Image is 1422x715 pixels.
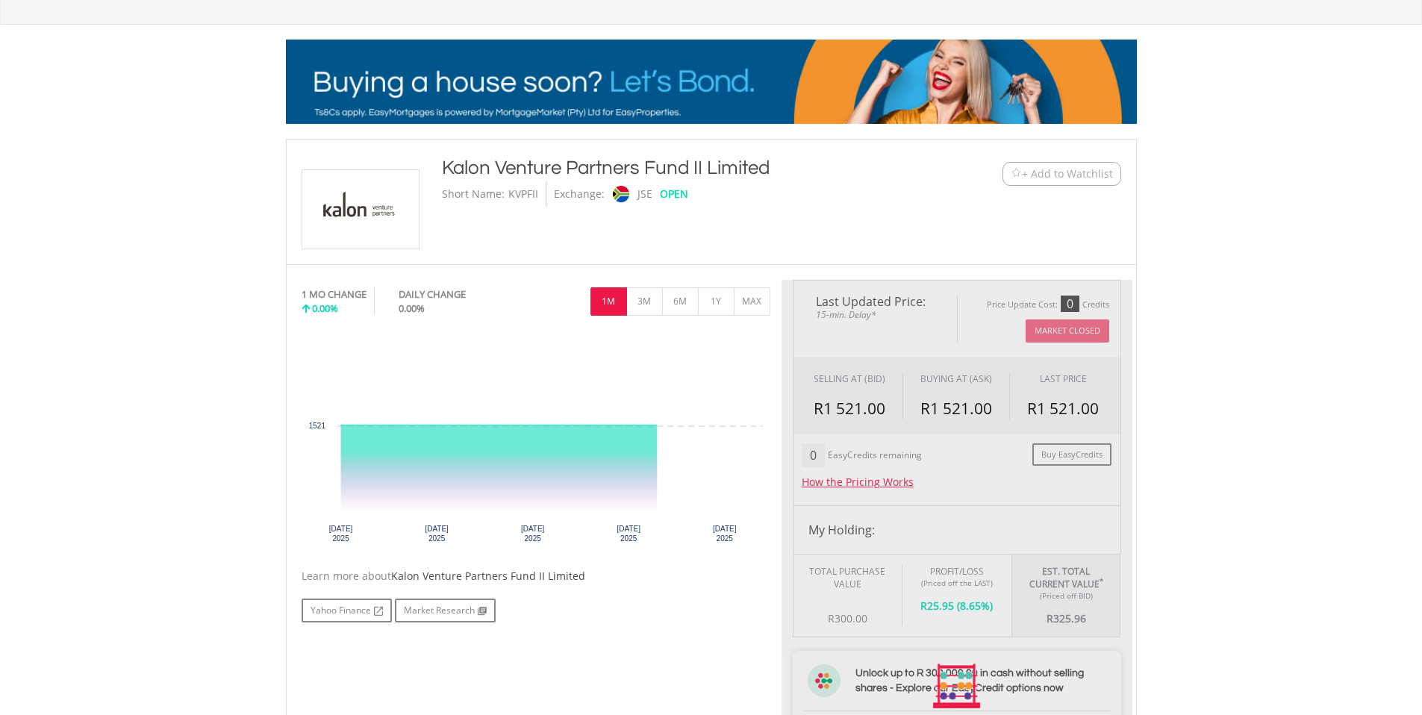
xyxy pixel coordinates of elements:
button: 6M [662,287,699,316]
div: Kalon Venture Partners Fund II Limited [442,154,911,181]
a: Market Research [395,599,496,622]
text: [DATE] 2025 [617,525,640,543]
div: OPEN [660,181,688,207]
div: Exchange: [554,181,605,207]
div: 1 MO CHANGE [302,287,367,302]
text: [DATE] 2025 [425,525,449,543]
div: Learn more about [302,569,770,584]
button: 3M [626,287,663,316]
a: Yahoo Finance [302,599,392,622]
span: 0.00% [399,302,425,315]
span: 0.00% [312,302,338,315]
button: 1Y [698,287,735,316]
button: Watchlist + Add to Watchlist [1002,162,1121,186]
img: EQU.ZA.KVPFII.png [305,170,417,249]
div: KVPFII [508,181,538,207]
span: + Add to Watchlist [1022,166,1113,181]
div: DAILY CHANGE [399,287,516,302]
img: EasyMortage Promotion Banner [286,40,1137,124]
text: 1521 [308,422,325,430]
text: [DATE] 2025 [712,525,736,543]
span: Kalon Venture Partners Fund II Limited [391,569,585,583]
button: MAX [734,287,770,316]
img: jse.png [612,186,629,202]
div: Short Name: [442,181,505,207]
text: [DATE] 2025 [328,525,352,543]
div: JSE [637,181,652,207]
svg: Interactive chart [302,330,770,554]
button: 1M [590,287,627,316]
text: [DATE] 2025 [520,525,544,543]
div: Chart. Highcharts interactive chart. [302,330,770,554]
img: Watchlist [1011,168,1022,179]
